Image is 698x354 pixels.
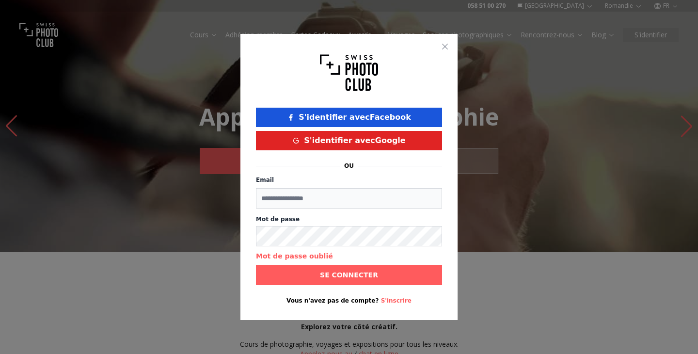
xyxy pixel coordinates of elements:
label: Email [256,177,274,183]
label: Mot de passe [256,215,442,223]
b: Se connecter [320,270,378,280]
p: ou [344,162,354,170]
button: Se connecter [256,265,442,285]
p: Vous n'avez pas de compte? [256,297,442,305]
button: Mot de passe oublié [256,251,333,261]
button: S'identifier avecGoogle [256,131,442,150]
button: S'identifier avecFacebook [256,108,442,127]
img: Swiss photo club [320,49,378,96]
button: S'inscrire [381,297,412,305]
